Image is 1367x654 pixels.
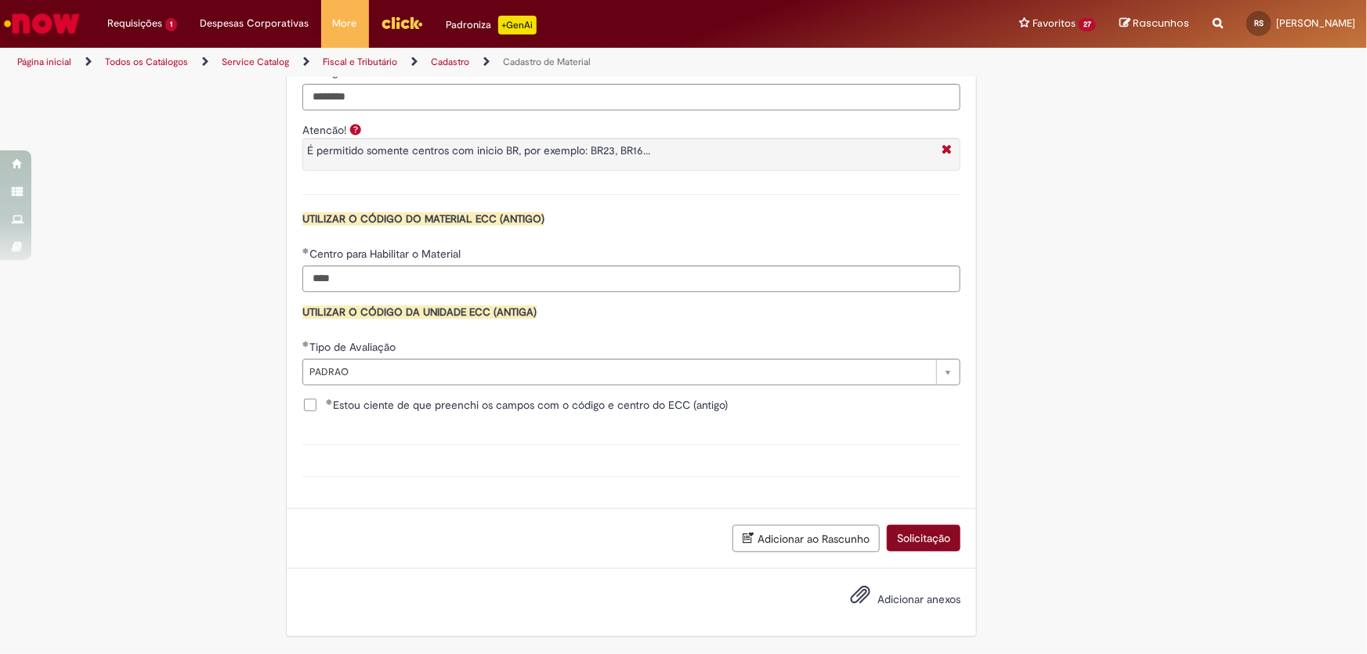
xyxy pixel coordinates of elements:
[201,16,309,31] span: Despesas Corporativas
[431,56,469,68] a: Cadastro
[503,56,591,68] a: Cadastro de Material
[302,123,346,137] label: Atencão!
[877,592,960,606] span: Adicionar anexos
[302,266,960,292] input: Centro para Habilitar o Material
[498,16,537,34] p: +GenAi
[887,525,960,551] button: Solicitação
[447,16,537,34] div: Padroniza
[381,11,423,34] img: click_logo_yellow_360x200.png
[17,56,71,68] a: Página inicial
[12,48,899,77] ul: Trilhas de página
[326,397,728,413] span: Estou ciente de que preenchi os campos com o código e centro do ECC (antigo)
[302,248,309,254] span: Obrigatório Preenchido
[307,143,934,158] p: É permitido somente centros com inicio BR, por exemplo: BR23, BR16...
[302,305,537,319] span: UTILIZAR O CÓDIGO DA UNIDADE ECC (ANTIGA)
[302,212,544,226] span: UTILIZAR O CÓDIGO DO MATERIAL ECC (ANTIGO)
[938,143,956,159] i: Fechar More information Por question_atencao
[1119,16,1189,31] a: Rascunhos
[1276,16,1355,30] span: [PERSON_NAME]
[309,247,464,261] span: Centro para Habilitar o Material
[1032,16,1076,31] span: Favoritos
[846,580,874,616] button: Adicionar anexos
[107,16,162,31] span: Requisições
[333,16,357,31] span: More
[2,8,82,39] img: ServiceNow
[302,341,309,347] span: Obrigatório Preenchido
[309,360,928,385] span: PADRAO
[732,525,880,552] button: Adicionar ao Rascunho
[326,399,333,405] span: Obrigatório Preenchido
[302,84,960,110] input: Codigo SAP do Material
[105,56,188,68] a: Todos os Catálogos
[165,18,177,31] span: 1
[323,56,397,68] a: Fiscal e Tributário
[1133,16,1189,31] span: Rascunhos
[1079,18,1096,31] span: 27
[1254,18,1264,28] span: RS
[222,56,289,68] a: Service Catalog
[309,340,399,354] span: Tipo de Avaliação
[309,65,429,79] span: Codigo SAP do Material
[346,123,365,135] span: Ajuda para Atencão!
